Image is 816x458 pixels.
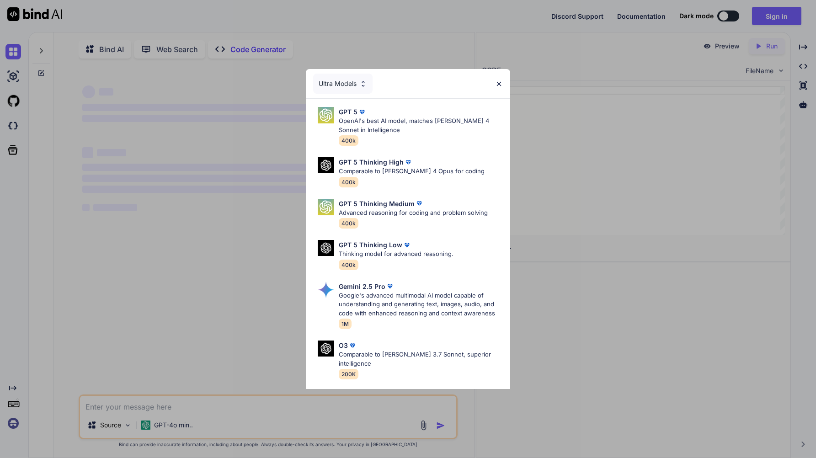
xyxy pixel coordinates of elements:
[339,135,358,146] span: 400k
[339,199,415,208] p: GPT 5 Thinking Medium
[357,107,367,117] img: premium
[359,80,367,88] img: Pick Models
[339,167,485,176] p: Comparable to [PERSON_NAME] 4 Opus for coding
[339,341,348,350] p: O3
[318,341,334,357] img: Pick Models
[318,240,334,256] img: Pick Models
[339,208,488,218] p: Advanced reasoning for coding and problem solving
[339,250,453,259] p: Thinking model for advanced reasoning.
[313,74,373,94] div: Ultra Models
[339,291,502,318] p: Google's advanced multimodal AI model capable of understanding and generating text, images, audio...
[404,158,413,167] img: premium
[318,107,334,123] img: Pick Models
[318,199,334,215] img: Pick Models
[318,282,334,298] img: Pick Models
[348,341,357,350] img: premium
[415,199,424,208] img: premium
[339,350,502,368] p: Comparable to [PERSON_NAME] 3.7 Sonnet, superior intelligence
[339,369,358,379] span: 200K
[339,260,358,270] span: 400k
[339,282,385,291] p: Gemini 2.5 Pro
[339,107,357,117] p: GPT 5
[339,218,358,229] span: 400k
[339,240,402,250] p: GPT 5 Thinking Low
[495,80,503,88] img: close
[402,240,411,250] img: premium
[385,282,395,291] img: premium
[318,157,334,173] img: Pick Models
[339,319,352,329] span: 1M
[339,157,404,167] p: GPT 5 Thinking High
[339,177,358,187] span: 400k
[339,117,502,134] p: OpenAI's best AI model, matches [PERSON_NAME] 4 Sonnet in Intelligence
